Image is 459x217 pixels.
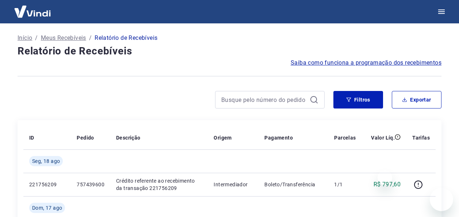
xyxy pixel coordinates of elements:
[430,188,453,211] iframe: Botão para abrir a janela de mensagens
[264,134,293,141] p: Pagamento
[264,181,322,188] p: Boleto/Transferência
[29,134,34,141] p: ID
[334,134,356,141] p: Parcelas
[32,204,62,212] span: Dom, 17 ago
[214,134,232,141] p: Origem
[41,34,86,42] a: Meus Recebíveis
[392,91,441,108] button: Exportar
[32,157,60,165] span: Seg, 18 ago
[378,170,392,185] iframe: Fechar mensagem
[334,181,356,188] p: 1/1
[29,181,65,188] p: 221756209
[95,34,157,42] p: Relatório de Recebíveis
[35,34,38,42] p: /
[18,44,441,58] h4: Relatório de Recebíveis
[77,134,94,141] p: Pedido
[116,134,141,141] p: Descrição
[18,34,32,42] a: Início
[412,134,430,141] p: Tarifas
[291,58,441,67] a: Saiba como funciona a programação dos recebimentos
[214,181,253,188] p: Intermediador
[371,134,395,141] p: Valor Líq.
[116,177,202,192] p: Crédito referente ao recebimento da transação 221756209
[374,180,401,189] p: R$ 797,60
[9,0,56,23] img: Vindi
[221,94,307,105] input: Busque pelo número do pedido
[333,91,383,108] button: Filtros
[89,34,92,42] p: /
[77,181,104,188] p: 757439600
